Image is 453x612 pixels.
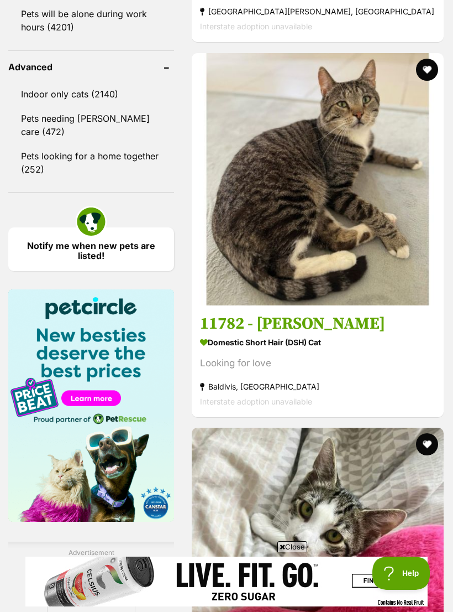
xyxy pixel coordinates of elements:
[200,4,435,19] strong: [GEOGRAPHIC_DATA][PERSON_NAME], [GEOGRAPHIC_DATA]
[8,144,174,181] a: Pets looking for a home together (252)
[8,289,174,522] img: Pet Circle promo banner
[8,107,174,143] a: Pets needing [PERSON_NAME] care (472)
[200,313,435,334] h3: 11782 - [PERSON_NAME]
[277,541,307,552] span: Close
[200,397,312,406] span: Interstate adoption unavailable
[200,334,435,350] strong: Domestic Short Hair (DSH) Cat
[416,59,438,81] button: favourite
[80,1,87,8] img: adc.png
[416,433,438,455] button: favourite
[200,356,435,371] div: Looking for love
[372,557,431,590] iframe: Help Scout Beacon - Open
[25,557,428,606] iframe: Advertisement
[8,62,174,72] header: Advanced
[8,82,174,106] a: Indoor only cats (2140)
[200,379,435,394] strong: Baldivis, [GEOGRAPHIC_DATA]
[192,53,444,305] img: 11782 - Ziggy - Domestic Short Hair (DSH) Cat
[192,305,444,417] a: 11782 - [PERSON_NAME] Domestic Short Hair (DSH) Cat Looking for love Baldivis, [GEOGRAPHIC_DATA] ...
[8,227,174,271] a: Notify me when new pets are listed!
[8,2,174,39] a: Pets will be alone during work hours (4201)
[200,22,312,32] span: Interstate adoption unavailable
